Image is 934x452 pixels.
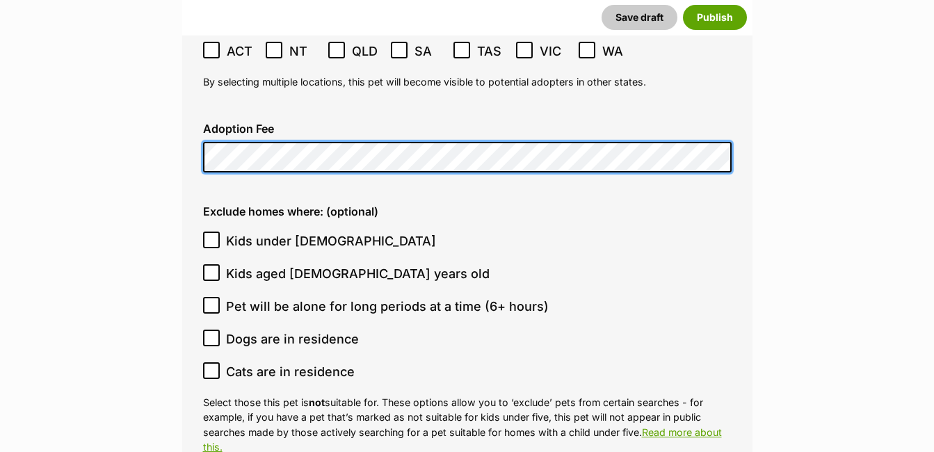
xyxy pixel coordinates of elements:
strong: not [309,396,325,408]
span: VIC [540,42,571,60]
span: TAS [477,42,508,60]
span: WA [602,42,634,60]
label: Exclude homes where: (optional) [203,205,732,218]
span: NT [289,42,321,60]
span: SA [414,42,446,60]
span: Kids under [DEMOGRAPHIC_DATA] [226,232,436,250]
span: ACT [227,42,258,60]
span: Dogs are in residence [226,330,359,348]
label: Adoption Fee [203,122,732,135]
button: Save draft [602,5,677,30]
p: By selecting multiple locations, this pet will become visible to potential adopters in other states. [203,74,732,89]
span: Pet will be alone for long periods at a time (6+ hours) [226,297,549,316]
button: Publish [683,5,747,30]
span: Kids aged [DEMOGRAPHIC_DATA] years old [226,264,490,283]
span: QLD [352,42,383,60]
span: Cats are in residence [226,362,355,381]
